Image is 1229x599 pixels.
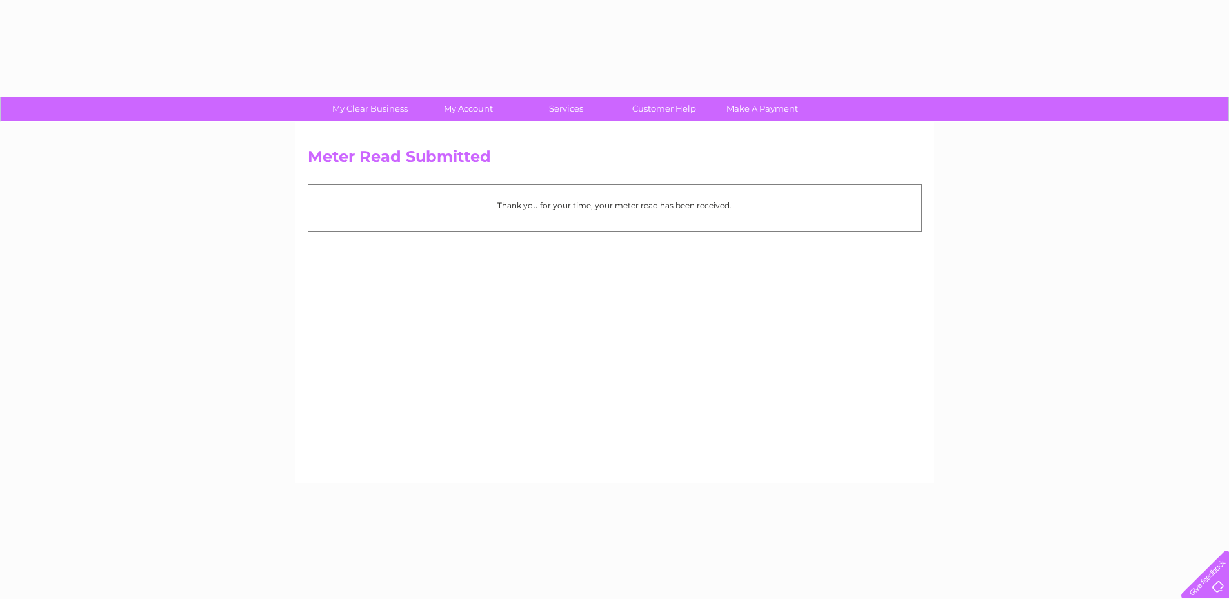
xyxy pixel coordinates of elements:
[315,199,915,211] p: Thank you for your time, your meter read has been received.
[709,97,815,121] a: Make A Payment
[308,148,922,172] h2: Meter Read Submitted
[513,97,619,121] a: Services
[415,97,521,121] a: My Account
[611,97,717,121] a: Customer Help
[317,97,423,121] a: My Clear Business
